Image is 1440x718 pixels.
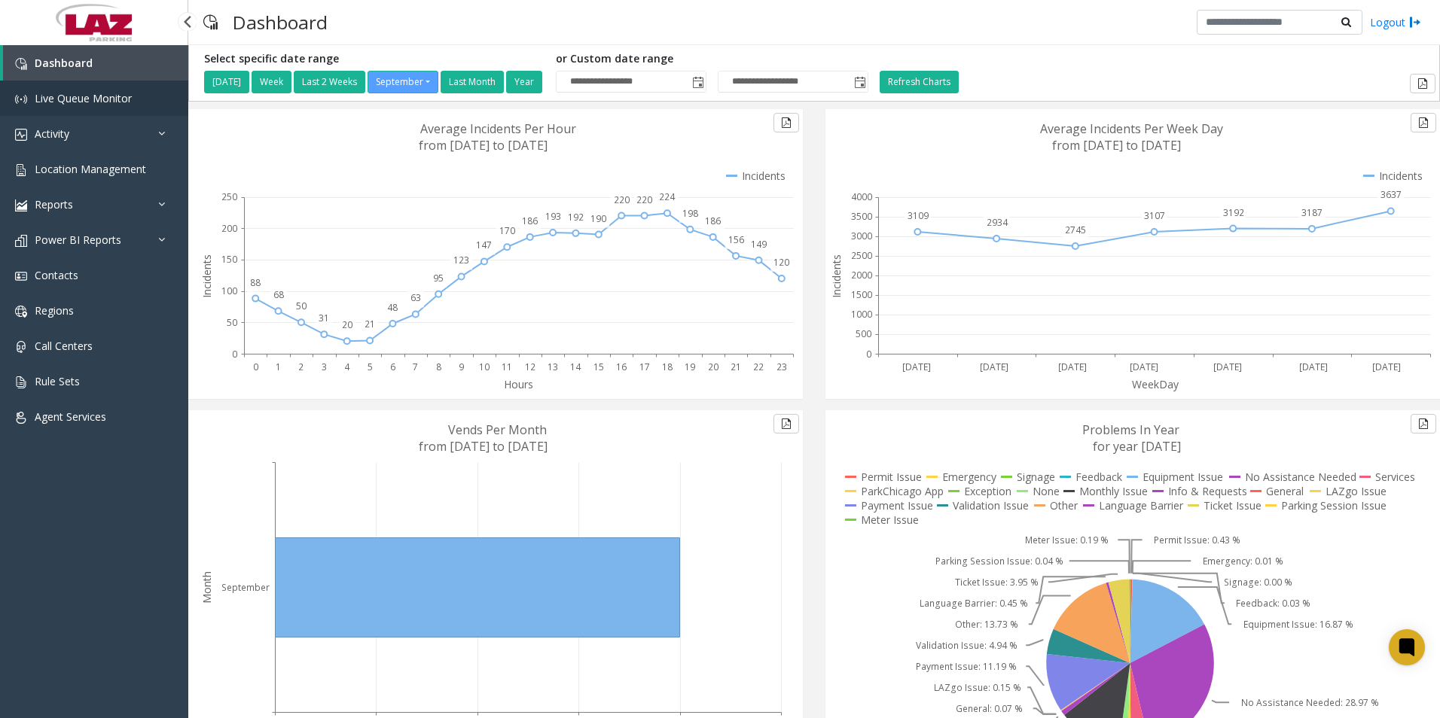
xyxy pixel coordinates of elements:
text: Incidents [200,254,214,298]
span: Dashboard [35,56,93,70]
text: 16 [616,361,627,373]
img: 'icon' [15,376,27,388]
button: [DATE] [204,71,249,93]
button: Week [252,71,291,93]
img: 'icon' [15,412,27,424]
span: Contacts [35,268,78,282]
a: Logout [1370,14,1421,30]
text: 2 [298,361,304,373]
text: Incidents [829,254,844,298]
text: 100 [221,284,237,297]
text: Other: 13.73 % [955,618,1018,631]
text: 2000 [851,269,872,281]
text: 21 [365,318,375,330]
text: 5 [368,361,373,373]
text: 2934 [987,216,1008,229]
text: [DATE] [1058,361,1087,373]
text: Equipment Issue: 16.87 % [1243,618,1353,631]
text: 20 [342,318,352,331]
h5: or Custom date range [556,53,868,65]
text: 17 [639,361,650,373]
text: 31 [319,312,329,324]
button: Export to pdf [1411,113,1436,132]
text: 0 [232,348,237,361]
text: 68 [273,288,284,301]
text: 13 [548,361,558,373]
text: 63 [410,291,421,304]
text: 11 [502,361,512,373]
text: [DATE] [1213,361,1242,373]
text: 88 [250,276,261,289]
text: for year [DATE] [1093,438,1181,455]
text: 4000 [851,190,872,203]
text: [DATE] [980,361,1008,373]
text: 4 [344,361,350,373]
text: 3109 [908,209,929,222]
button: Export to pdf [773,414,799,434]
h5: Select specific date range [204,53,545,65]
text: Language Barrier: 0.45 % [920,597,1028,610]
text: 12 [525,361,535,373]
text: 2500 [851,249,872,262]
text: 120 [773,256,789,269]
img: logout [1409,14,1421,30]
button: Refresh Charts [880,71,959,93]
span: Toggle popup [851,71,868,93]
text: 6 [390,361,395,373]
text: 193 [545,210,561,223]
text: 50 [227,316,237,329]
span: Power BI Reports [35,233,121,247]
text: 192 [568,211,584,224]
text: Emergency: 0.01 % [1203,555,1283,567]
text: 500 [856,327,871,340]
text: 150 [221,253,237,266]
text: 3637 [1381,188,1402,201]
img: 'icon' [15,306,27,318]
text: 23 [776,361,787,373]
text: 18 [662,361,673,373]
text: 156 [728,233,744,246]
text: 19 [685,361,695,373]
text: 0 [866,348,871,361]
text: 149 [751,238,767,251]
text: Payment Issue: 11.19 % [916,660,1017,673]
text: Meter Issue: 0.19 % [1025,534,1109,546]
text: 186 [522,214,538,227]
text: 22 [753,361,764,373]
text: from [DATE] to [DATE] [419,438,548,455]
span: Location Management [35,162,146,176]
text: Vends Per Month [448,421,547,438]
text: LAZgo Issue: 0.15 % [934,681,1021,694]
img: 'icon' [15,270,27,282]
button: Export to pdf [1411,414,1436,434]
text: [DATE] [1130,361,1158,373]
span: Toggle popup [689,71,706,93]
text: [DATE] [902,361,931,373]
button: Export to pdf [773,113,799,132]
text: 200 [221,222,237,235]
text: Parking Session Issue: 0.04 % [935,555,1063,567]
img: 'icon' [15,199,27,211]
text: 8 [436,361,441,373]
a: Dashboard [3,45,188,81]
span: Regions [35,303,74,318]
button: Last 2 Weeks [294,71,365,93]
text: 15 [593,361,604,373]
text: 3 [322,361,327,373]
text: 170 [499,224,515,237]
span: Rule Sets [35,374,80,388]
text: 186 [705,214,721,227]
img: pageIcon [203,4,218,41]
text: 3187 [1301,206,1323,219]
text: 220 [636,193,652,206]
img: 'icon' [15,235,27,247]
img: 'icon' [15,164,27,176]
button: Export to pdf [1410,74,1435,93]
h3: Dashboard [225,4,335,41]
text: 0 [253,361,258,373]
text: [DATE] [1372,361,1401,373]
text: 3500 [851,210,872,223]
span: Activity [35,126,69,141]
text: No Assistance Needed: 28.97 % [1241,696,1379,709]
text: 250 [221,190,237,203]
